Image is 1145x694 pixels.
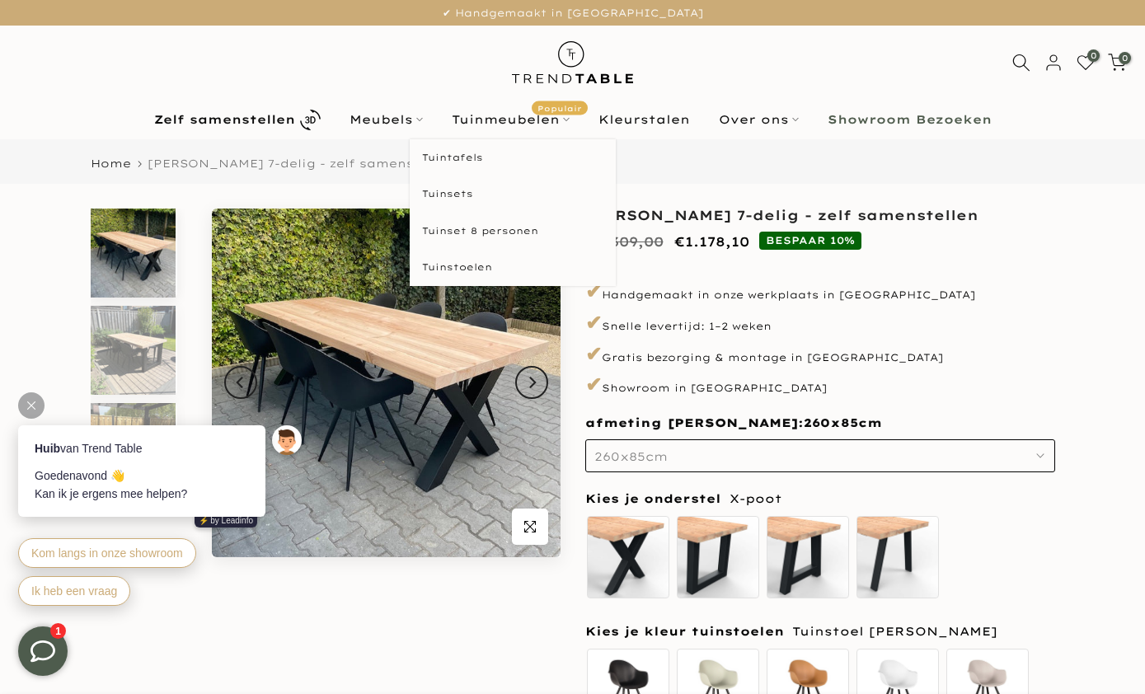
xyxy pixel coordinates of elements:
[584,110,704,129] a: Kleurstalen
[154,114,295,125] b: Zelf samenstellen
[410,213,616,250] a: Tuinset 8 personen
[585,372,602,396] span: ✔
[792,621,997,642] span: Tuinstoel [PERSON_NAME]
[500,26,645,99] img: trend-table
[410,249,616,286] a: Tuinstoelen
[585,621,784,642] span: Kies je kleur tuinstoelen
[585,233,664,250] del: €1.309,00
[585,439,1055,472] button: 260x85cm
[139,106,335,134] a: Zelf samenstellen
[585,310,602,335] span: ✔
[212,209,561,557] img: Douglas tuinset | 7-delig | tuinstoel luca zwart | douglas tuintafel stalen X-poten zwart
[585,309,1055,337] p: Snelle levertijd: 1–2 weken
[585,278,1055,306] p: Handgemaakt in onze werkplaats in [GEOGRAPHIC_DATA]
[91,209,176,298] img: Douglas tuinset | 7-delig | tuinstoel luca zwart | douglas tuintafel stalen X-poten zwart
[1108,54,1126,72] a: 0
[410,139,616,176] a: Tuintafels
[585,371,1055,399] p: Showroom in [GEOGRAPHIC_DATA]
[21,4,1124,22] p: ✔ Handgemaakt in [GEOGRAPHIC_DATA]
[91,158,131,169] a: Home
[335,110,437,129] a: Meubels
[585,489,721,509] span: Kies je onderstel
[585,341,602,366] span: ✔
[148,157,454,170] span: [PERSON_NAME] 7-delig - zelf samenstellen
[585,340,1055,368] p: Gratis bezorging & montage in [GEOGRAPHIC_DATA]
[813,110,1006,129] a: Showroom Bezoeken
[1077,54,1095,72] a: 0
[1087,49,1100,62] span: 0
[585,279,602,303] span: ✔
[674,230,749,254] ins: €1.178,10
[532,101,588,115] span: Populair
[594,449,668,464] span: 260x85cm
[828,114,992,125] b: Showroom Bezoeken
[585,415,882,430] span: afmeting [PERSON_NAME]:
[410,176,616,213] a: Tuinsets
[437,110,584,129] a: TuinmeubelenPopulair
[585,209,1055,222] h1: [PERSON_NAME] 7-delig - zelf samenstellen
[804,415,882,432] span: 260x85cm
[759,232,861,250] span: BESPAAR 10%
[1119,52,1131,64] span: 0
[515,366,548,399] button: Next
[2,610,84,692] iframe: toggle-frame
[2,346,323,626] iframe: bot-iframe
[730,489,782,509] span: X-poot
[704,110,813,129] a: Over ons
